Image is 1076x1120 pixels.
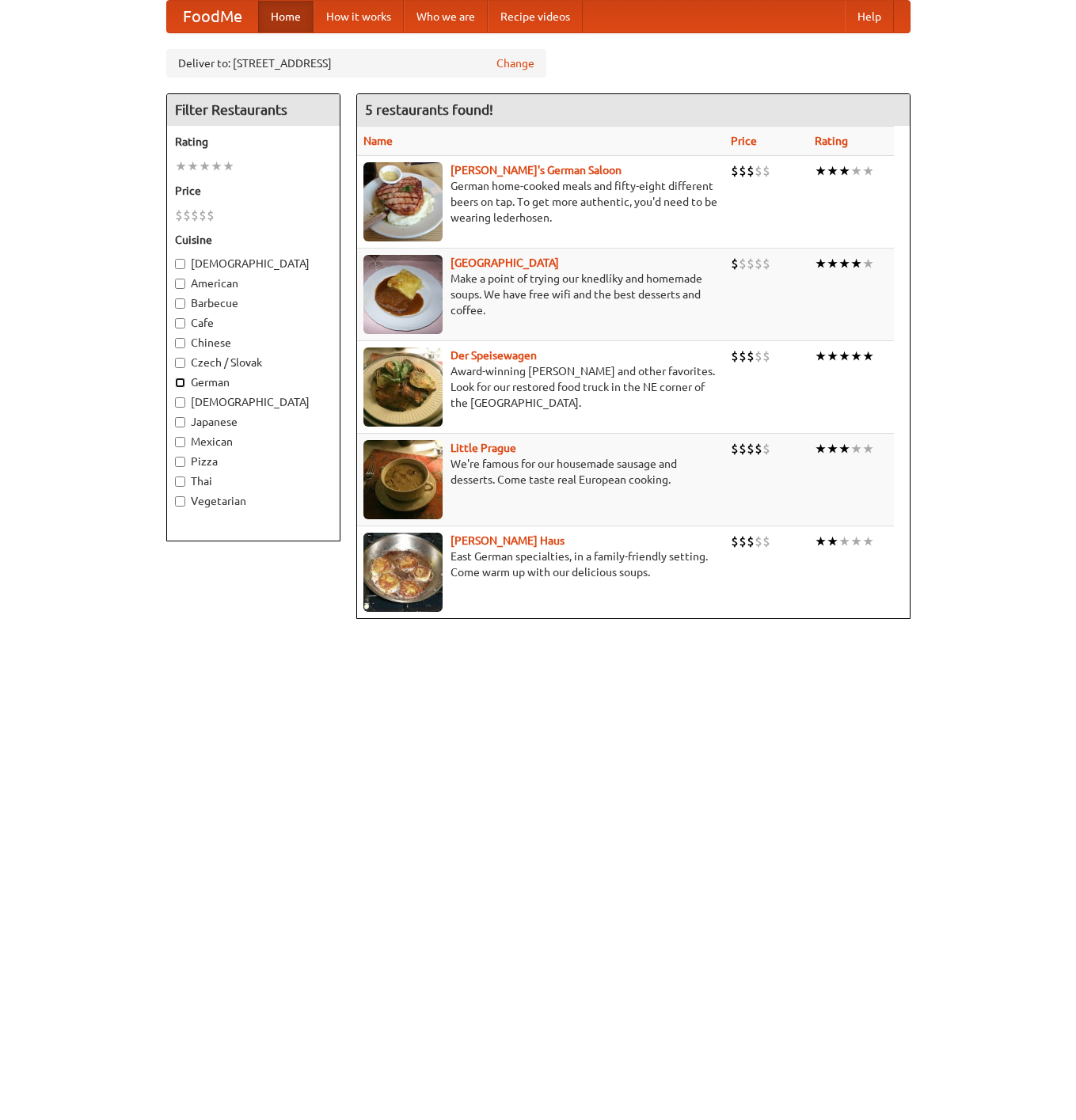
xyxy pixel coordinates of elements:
[838,533,850,550] li: ★
[850,162,862,180] li: ★
[747,347,755,365] li: $
[175,417,185,427] input: Japanese
[827,347,838,365] li: ★
[175,397,185,408] input: [DEMOGRAPHIC_DATA]
[850,440,862,457] li: ★
[166,49,546,78] div: Deliver to: [STREET_ADDRESS]
[731,533,739,550] li: $
[731,347,739,365] li: $
[762,440,770,457] li: $
[451,349,537,362] a: Der Speisewagen
[175,318,185,328] input: Cafe
[175,134,332,150] h5: Rating
[862,347,874,365] li: ★
[451,164,622,177] a: [PERSON_NAME]'s German Saloon
[363,456,718,488] p: We're famous for our housemade sausage and desserts. Come taste real European cooking.
[739,533,747,550] li: $
[838,440,850,457] li: ★
[211,158,222,175] li: ★
[850,255,862,272] li: ★
[175,378,185,388] input: German
[175,358,185,368] input: Czech / Slovak
[175,457,185,467] input: Pizza
[363,549,718,580] p: East German specialties, in a family-friendly setting. Come warm up with our delicious soups.
[747,440,755,457] li: $
[175,298,185,309] input: Barbecue
[747,162,755,180] li: $
[762,347,770,365] li: $
[755,533,762,550] li: $
[175,207,183,224] li: $
[451,256,559,269] a: [GEOGRAPHIC_DATA]
[496,55,534,71] a: Change
[175,232,332,248] h5: Cuisine
[838,347,850,365] li: ★
[451,534,565,547] a: [PERSON_NAME] Haus
[175,259,185,269] input: [DEMOGRAPHIC_DATA]
[815,255,827,272] li: ★
[815,347,827,365] li: ★
[363,178,718,226] p: German home-cooked meals and fifty-eight different beers on tap. To get more authentic, you'd nee...
[175,437,185,447] input: Mexican
[488,1,583,32] a: Recipe videos
[762,162,770,180] li: $
[175,158,187,175] li: ★
[815,162,827,180] li: ★
[747,255,755,272] li: $
[175,414,332,430] label: Japanese
[175,183,332,199] h5: Price
[731,440,739,457] li: $
[167,1,258,32] a: FoodMe
[747,533,755,550] li: $
[365,102,493,117] ng-pluralize: 5 restaurants found!
[363,255,443,334] img: czechpoint.jpg
[755,440,762,457] li: $
[827,162,838,180] li: ★
[175,275,332,291] label: American
[363,440,443,519] img: littleprague.jpg
[850,347,862,365] li: ★
[755,162,762,180] li: $
[862,533,874,550] li: ★
[731,162,739,180] li: $
[838,162,850,180] li: ★
[363,162,443,241] img: esthers.jpg
[175,256,332,271] label: [DEMOGRAPHIC_DATA]
[183,207,191,224] li: $
[862,440,874,457] li: ★
[755,255,762,272] li: $
[404,1,488,32] a: Who we are
[167,94,340,126] h4: Filter Restaurants
[314,1,404,32] a: How it works
[175,493,332,509] label: Vegetarian
[175,476,185,487] input: Thai
[175,374,332,390] label: German
[755,347,762,365] li: $
[845,1,894,32] a: Help
[175,335,332,351] label: Chinese
[762,255,770,272] li: $
[739,440,747,457] li: $
[815,135,848,147] a: Rating
[731,255,739,272] li: $
[731,135,757,147] a: Price
[451,442,516,454] a: Little Prague
[815,533,827,550] li: ★
[862,162,874,180] li: ★
[191,207,199,224] li: $
[827,440,838,457] li: ★
[222,158,234,175] li: ★
[199,158,211,175] li: ★
[199,207,207,224] li: $
[207,207,215,224] li: $
[187,158,199,175] li: ★
[827,255,838,272] li: ★
[175,394,332,410] label: [DEMOGRAPHIC_DATA]
[739,162,747,180] li: $
[175,295,332,311] label: Barbecue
